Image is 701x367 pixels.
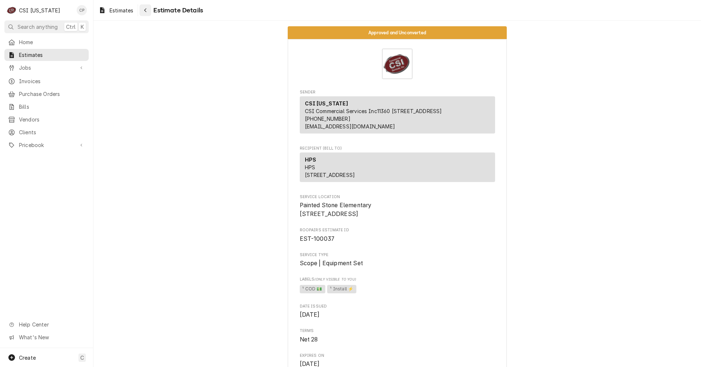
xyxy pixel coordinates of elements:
strong: CSI [US_STATE] [305,100,348,107]
span: Recipient (Bill To) [300,146,495,151]
div: Recipient (Bill To) [300,152,495,185]
span: ¹ Install ⚡️ [327,285,356,294]
span: Labels [300,277,495,282]
span: Estimates [110,7,133,14]
span: Estimates [19,51,85,59]
a: [EMAIL_ADDRESS][DOMAIN_NAME] [305,123,395,130]
span: ¹ COD 💵 [300,285,325,294]
a: Estimates [96,4,136,16]
a: Go to Pricebook [4,139,89,151]
span: Roopairs Estimate ID [300,227,495,233]
a: Clients [4,126,89,138]
div: Status [288,26,507,39]
span: Net 28 [300,336,318,343]
span: Vendors [19,116,85,123]
span: (Only Visible to You) [314,277,356,281]
span: Service Location [300,194,495,200]
span: Bills [19,103,85,111]
div: Service Type [300,252,495,268]
div: Estimate Recipient [300,146,495,185]
span: Service Type [300,259,495,268]
div: CSI [US_STATE] [19,7,60,14]
span: Help Center [19,321,84,328]
span: Purchase Orders [19,90,85,98]
strong: HPS [305,157,316,163]
a: Go to Help Center [4,318,89,331]
span: Pricebook [19,141,74,149]
a: Bills [4,101,89,113]
span: Roopairs Estimate ID [300,235,495,243]
span: Service Type [300,252,495,258]
span: [DATE] [300,311,320,318]
div: C [7,5,17,15]
a: Go to What's New [4,331,89,343]
div: Date Issued [300,304,495,319]
span: Date Issued [300,310,495,319]
span: Terms [300,335,495,344]
span: EST-100037 [300,235,335,242]
span: What's New [19,333,84,341]
span: Terms [300,328,495,334]
button: Search anythingCtrlK [4,20,89,33]
a: Vendors [4,113,89,125]
div: Estimate Sender [300,89,495,137]
div: Terms [300,328,495,344]
span: Clients [19,128,85,136]
div: Craig Pierce's Avatar [77,5,87,15]
div: Sender [300,96,495,134]
a: [PHONE_NUMBER] [305,116,350,122]
div: Sender [300,96,495,136]
span: [object Object] [300,284,495,295]
div: [object Object] [300,277,495,294]
span: HPS [STREET_ADDRESS] [305,164,355,178]
span: Service Location [300,201,495,218]
a: Go to Jobs [4,62,89,74]
div: Recipient (Bill To) [300,152,495,182]
span: C [80,354,84,362]
div: CSI Kentucky's Avatar [7,5,17,15]
a: Estimates [4,49,89,61]
span: Create [19,355,36,361]
a: Purchase Orders [4,88,89,100]
span: Approved and Unconverted [368,30,426,35]
span: Search anything [18,23,58,31]
div: CP [77,5,87,15]
span: K [81,23,84,31]
span: Jobs [19,64,74,72]
span: Date Issued [300,304,495,309]
span: Home [19,38,85,46]
span: Scope | Equipment Set [300,260,363,267]
span: Invoices [19,77,85,85]
a: Invoices [4,75,89,87]
span: Expires On [300,353,495,359]
span: Sender [300,89,495,95]
div: Roopairs Estimate ID [300,227,495,243]
button: Navigate back [139,4,151,16]
a: Home [4,36,89,48]
span: Estimate Details [151,5,203,15]
span: Painted Stone Elementary [STREET_ADDRESS] [300,202,372,217]
span: Ctrl [66,23,76,31]
img: Logo [382,49,413,79]
div: Service Location [300,194,495,219]
span: CSI Commercial Services Inc11360 [STREET_ADDRESS] [305,108,442,114]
